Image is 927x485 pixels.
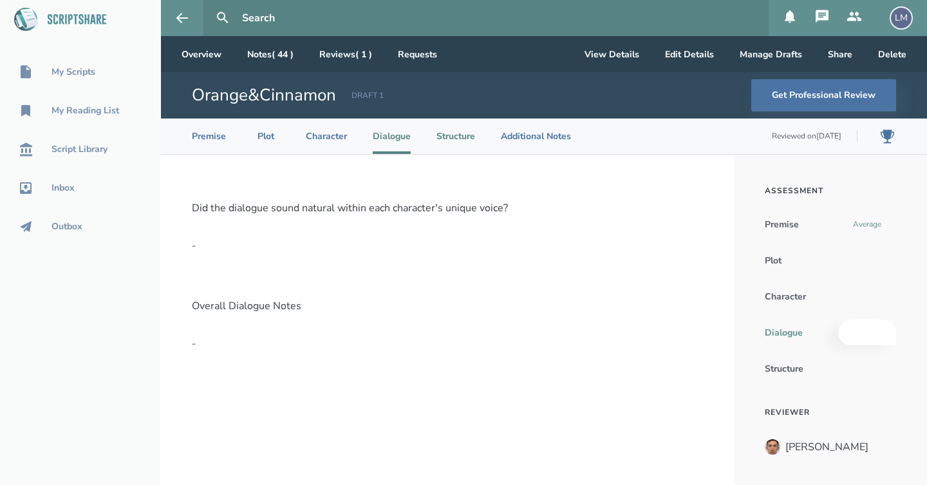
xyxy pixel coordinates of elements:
button: Share [818,36,863,72]
li: Plot [252,119,280,154]
div: Premise [765,218,799,231]
div: Plot [765,254,782,267]
div: Average [838,211,896,237]
button: Manage Drafts [729,36,812,72]
div: [PERSON_NAME] [785,441,868,453]
button: Delete [868,36,917,72]
div: DRAFT 1 [351,90,384,101]
button: View Details [574,36,650,72]
div: My Scripts [51,67,95,77]
button: Get Professional Review [751,79,896,111]
div: LM [890,6,913,30]
div: Structure [765,363,803,375]
li: Premise [192,119,226,154]
li: Character [306,119,347,154]
a: Requests [388,36,447,72]
div: My Reading List [51,106,119,116]
div: Character [765,290,806,303]
li: Structure [436,119,475,154]
div: Script Library [51,144,108,155]
a: Overview [171,36,232,72]
div: Inbox [51,183,75,193]
h3: Reviewer [765,407,896,417]
p: - [192,338,703,350]
a: Reviews( 1 ) [309,36,382,72]
h3: Assessment [765,185,896,196]
li: Dialogue [373,119,411,154]
img: user_1756948650-crop.jpg [765,439,780,455]
div: Dialogue [765,327,803,339]
h1: Orange&Cinnamon [192,84,336,107]
h2: Did the dialogue sound natural within each character's unique voice? [192,201,703,215]
div: Outbox [51,222,82,232]
h2: Overall Dialogue Notes [192,299,703,313]
p: - [192,240,703,252]
button: Edit Details [655,36,724,72]
li: Additional Notes [501,119,571,154]
a: Notes( 44 ) [237,36,304,72]
a: [PERSON_NAME] [765,433,896,461]
li: Reviewed on [DATE] [597,130,857,143]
